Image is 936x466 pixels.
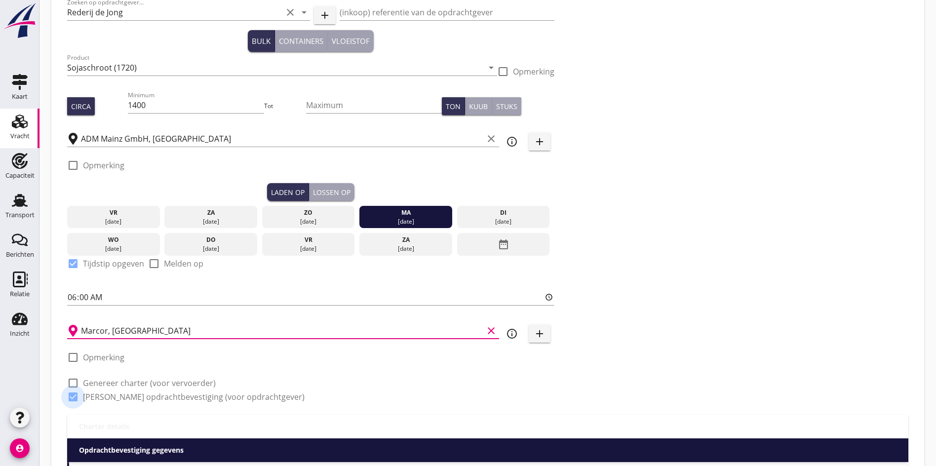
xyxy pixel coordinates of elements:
[167,235,255,244] div: do
[506,328,518,340] i: info_outline
[496,101,517,112] div: Stuks
[362,208,450,217] div: ma
[513,67,554,77] label: Opmerking
[284,6,296,18] i: clear
[267,183,309,201] button: Laden op
[279,36,323,47] div: Containers
[362,244,450,253] div: [DATE]
[492,97,521,115] button: Stuks
[5,172,35,179] div: Capaciteit
[485,133,497,145] i: clear
[83,352,124,362] label: Opmerking
[83,378,216,388] label: Genereer charter (voor vervoerder)
[460,208,547,217] div: di
[309,183,354,201] button: Lossen op
[167,244,255,253] div: [DATE]
[2,2,38,39] img: logo-small.a267ee39.svg
[340,4,555,20] input: (inkoop) referentie van de opdrachtgever
[12,93,28,100] div: Kaart
[265,244,352,253] div: [DATE]
[71,101,91,112] div: Circa
[10,291,30,297] div: Relatie
[498,235,509,253] i: date_range
[306,97,442,113] input: Maximum
[469,101,488,112] div: Kuub
[70,217,157,226] div: [DATE]
[70,244,157,253] div: [DATE]
[5,212,35,218] div: Transport
[167,217,255,226] div: [DATE]
[252,36,271,47] div: Bulk
[534,136,546,148] i: add
[298,6,310,18] i: arrow_drop_down
[128,97,264,113] input: Minimum
[67,4,282,20] input: Zoeken op opdrachtgever...
[446,101,461,112] div: Ton
[506,136,518,148] i: info_outline
[465,97,492,115] button: Kuub
[264,102,306,111] div: Tot
[362,235,450,244] div: za
[81,131,483,147] input: Laadplaats
[332,36,370,47] div: Vloeistof
[460,217,547,226] div: [DATE]
[265,208,352,217] div: zo
[319,9,331,21] i: add
[362,217,450,226] div: [DATE]
[10,133,30,139] div: Vracht
[265,235,352,244] div: vr
[6,251,34,258] div: Berichten
[275,30,328,52] button: Containers
[70,235,157,244] div: wo
[67,60,483,76] input: Product
[485,62,497,74] i: arrow_drop_down
[83,259,144,269] label: Tijdstip opgeven
[67,97,95,115] button: Circa
[265,217,352,226] div: [DATE]
[534,328,546,340] i: add
[10,438,30,458] i: account_circle
[485,325,497,337] i: clear
[328,30,374,52] button: Vloeistof
[70,208,157,217] div: vr
[442,97,465,115] button: Ton
[313,187,351,197] div: Lossen op
[83,160,124,170] label: Opmerking
[167,208,255,217] div: za
[248,30,275,52] button: Bulk
[271,187,305,197] div: Laden op
[10,330,30,337] div: Inzicht
[83,392,305,402] label: [PERSON_NAME] opdrachtbevestiging (voor opdrachtgever)
[81,323,483,339] input: Losplaats
[164,259,203,269] label: Melden op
